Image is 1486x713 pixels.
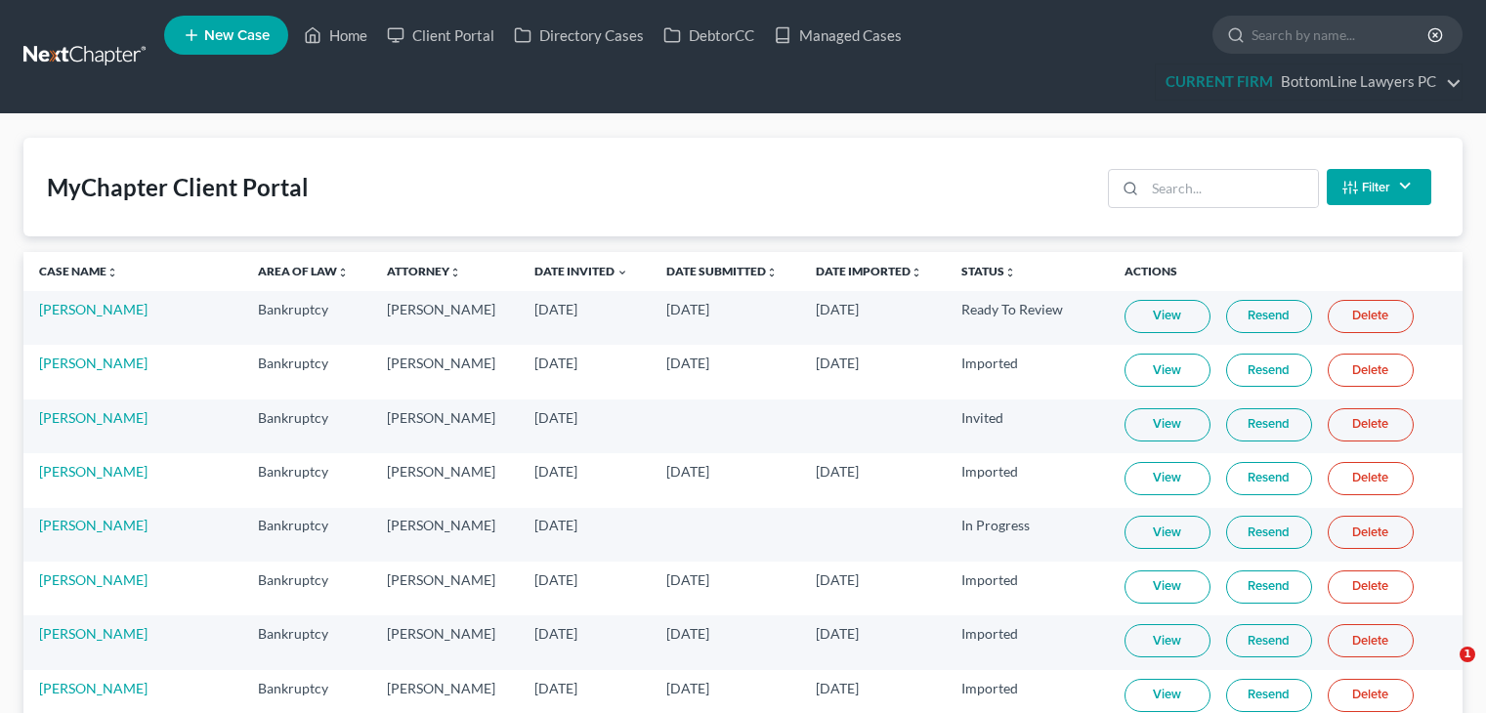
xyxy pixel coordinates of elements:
[337,267,349,278] i: unfold_more
[504,18,654,53] a: Directory Cases
[242,615,371,669] td: Bankruptcy
[39,355,148,371] a: [PERSON_NAME]
[816,264,922,278] a: Date Importedunfold_more
[1226,516,1312,549] a: Resend
[377,18,504,53] a: Client Portal
[1327,169,1431,205] button: Filter
[1328,408,1414,441] a: Delete
[242,508,371,562] td: Bankruptcy
[946,453,1108,507] td: Imported
[1328,624,1414,657] a: Delete
[1125,679,1210,712] a: View
[1460,647,1475,662] span: 1
[1420,647,1466,693] iframe: Intercom live chat
[1156,64,1462,100] a: CURRENT FIRMBottomLine Lawyers PC
[1226,624,1312,657] a: Resend
[39,625,148,642] a: [PERSON_NAME]
[1328,354,1414,387] a: Delete
[816,680,859,696] span: [DATE]
[1226,408,1312,441] a: Resend
[1166,72,1273,90] strong: CURRENT FIRM
[294,18,377,53] a: Home
[946,399,1108,453] td: Invited
[242,399,371,453] td: Bankruptcy
[816,571,859,588] span: [DATE]
[1328,570,1414,604] a: Delete
[371,345,519,398] td: [PERSON_NAME]
[371,291,519,345] td: [PERSON_NAME]
[816,625,859,642] span: [DATE]
[39,463,148,480] a: [PERSON_NAME]
[39,409,148,426] a: [PERSON_NAME]
[387,264,461,278] a: Attorneyunfold_more
[534,625,577,642] span: [DATE]
[666,571,709,588] span: [DATE]
[946,508,1108,562] td: In Progress
[666,301,709,317] span: [DATE]
[39,571,148,588] a: [PERSON_NAME]
[47,172,309,203] div: MyChapter Client Portal
[534,463,577,480] span: [DATE]
[946,291,1108,345] td: Ready To Review
[1226,462,1312,495] a: Resend
[39,301,148,317] a: [PERSON_NAME]
[816,301,859,317] span: [DATE]
[371,508,519,562] td: [PERSON_NAME]
[534,680,577,696] span: [DATE]
[911,267,922,278] i: unfold_more
[534,409,577,426] span: [DATE]
[666,463,709,480] span: [DATE]
[1226,570,1312,604] a: Resend
[1226,300,1312,333] a: Resend
[39,517,148,533] a: [PERSON_NAME]
[946,345,1108,398] td: Imported
[1109,252,1464,291] th: Actions
[766,267,778,278] i: unfold_more
[1125,516,1210,549] a: View
[1125,624,1210,657] a: View
[371,399,519,453] td: [PERSON_NAME]
[961,264,1016,278] a: Statusunfold_more
[534,264,628,278] a: Date Invited expand_more
[1125,570,1210,604] a: View
[946,615,1108,669] td: Imported
[106,267,118,278] i: unfold_more
[1328,679,1414,712] a: Delete
[242,345,371,398] td: Bankruptcy
[534,301,577,317] span: [DATE]
[1226,679,1312,712] a: Resend
[666,355,709,371] span: [DATE]
[39,264,118,278] a: Case Nameunfold_more
[1252,17,1430,53] input: Search by name...
[242,453,371,507] td: Bankruptcy
[258,264,349,278] a: Area of Lawunfold_more
[666,680,709,696] span: [DATE]
[534,571,577,588] span: [DATE]
[1125,408,1210,441] a: View
[1125,300,1210,333] a: View
[1328,300,1414,333] a: Delete
[1328,516,1414,549] a: Delete
[449,267,461,278] i: unfold_more
[654,18,764,53] a: DebtorCC
[371,562,519,615] td: [PERSON_NAME]
[371,615,519,669] td: [PERSON_NAME]
[946,562,1108,615] td: Imported
[534,355,577,371] span: [DATE]
[204,28,270,43] span: New Case
[242,562,371,615] td: Bankruptcy
[764,18,912,53] a: Managed Cases
[1328,462,1414,495] a: Delete
[816,355,859,371] span: [DATE]
[371,453,519,507] td: [PERSON_NAME]
[666,264,778,278] a: Date Submittedunfold_more
[1226,354,1312,387] a: Resend
[1125,462,1210,495] a: View
[666,625,709,642] span: [DATE]
[1125,354,1210,387] a: View
[39,680,148,696] a: [PERSON_NAME]
[816,463,859,480] span: [DATE]
[1004,267,1016,278] i: unfold_more
[534,517,577,533] span: [DATE]
[1145,170,1318,207] input: Search...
